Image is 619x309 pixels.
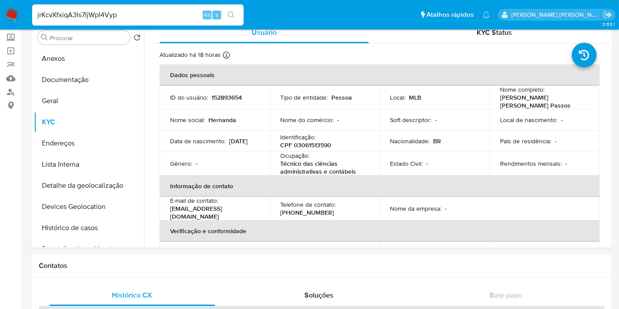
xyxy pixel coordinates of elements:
span: Soluções [304,290,334,300]
button: Documentação [34,69,144,90]
button: Detalhe da geolocalização [34,175,144,196]
input: Pesquise usuários ou casos... [32,9,244,21]
button: Anexos [34,48,144,69]
p: [PERSON_NAME] [PERSON_NAME] Passos [500,93,586,109]
button: Devices Geolocation [34,196,144,217]
th: Informação de contato [159,175,600,197]
p: Tipo de entidade : [280,93,328,101]
button: Geral [34,90,144,112]
p: 152893654 [211,93,242,101]
span: Histórico CX [112,290,152,300]
button: Endereços [34,133,144,154]
h1: Contatos [39,261,605,270]
p: Rendimentos mensais : [500,160,562,168]
span: KYC Status [477,27,512,37]
span: Alt [204,11,211,19]
p: Ocupação : [280,152,309,160]
p: Hernanda [208,116,236,124]
p: Nome completo : [500,86,545,93]
p: Nome social : [170,116,205,124]
button: Restrições Novo Mundo [34,238,144,260]
a: Sair [603,10,612,19]
button: search-icon [222,9,240,21]
p: [DATE] [229,137,248,145]
p: Técnico das ciências administrativas e contábeis [280,160,366,175]
button: Lista Interna [34,154,144,175]
p: - [435,116,437,124]
p: Local de nascimento : [500,116,557,124]
input: Procurar [50,34,126,42]
p: - [561,116,563,124]
p: - [555,137,556,145]
th: Dados pessoais [159,64,600,86]
p: País de residência : [500,137,551,145]
p: Nacionalidade : [390,137,430,145]
span: Bate-papo [489,290,522,300]
p: - [565,160,567,168]
p: [EMAIL_ADDRESS][DOMAIN_NAME] [170,205,256,220]
p: Estado Civil : [390,160,423,168]
span: s [215,11,218,19]
p: [PHONE_NUMBER] [280,208,334,216]
p: - [426,160,428,168]
p: Data de nascimento : [170,137,226,145]
a: Notificações [482,11,490,19]
p: Telefone de contato : [280,201,336,208]
p: ID do usuário : [170,93,208,101]
p: MLB [409,93,422,101]
button: Procurar [41,34,48,41]
span: Atalhos rápidos [426,10,474,19]
p: - [337,116,339,124]
button: Retornar ao pedido padrão [133,34,141,44]
button: KYC [34,112,144,133]
button: Histórico de casos [34,217,144,238]
p: BR [434,137,441,145]
p: - [445,205,447,212]
p: Pessoa [331,93,352,101]
p: Identificação : [280,133,315,141]
p: Local : [390,93,406,101]
span: Usuário [252,27,277,37]
th: Verificação e conformidade [159,220,600,242]
p: Atualizado há 18 horas [159,51,221,59]
span: 3.155.1 [602,21,615,28]
p: CPF 03061513590 [280,141,331,149]
p: Gênero : [170,160,192,168]
p: E-mail de contato : [170,197,218,205]
p: Soft descriptor : [390,116,432,124]
p: Nome da empresa : [390,205,442,212]
p: Nome do comércio : [280,116,334,124]
p: leticia.merlin@mercadolivre.com [512,11,600,19]
p: - [196,160,197,168]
